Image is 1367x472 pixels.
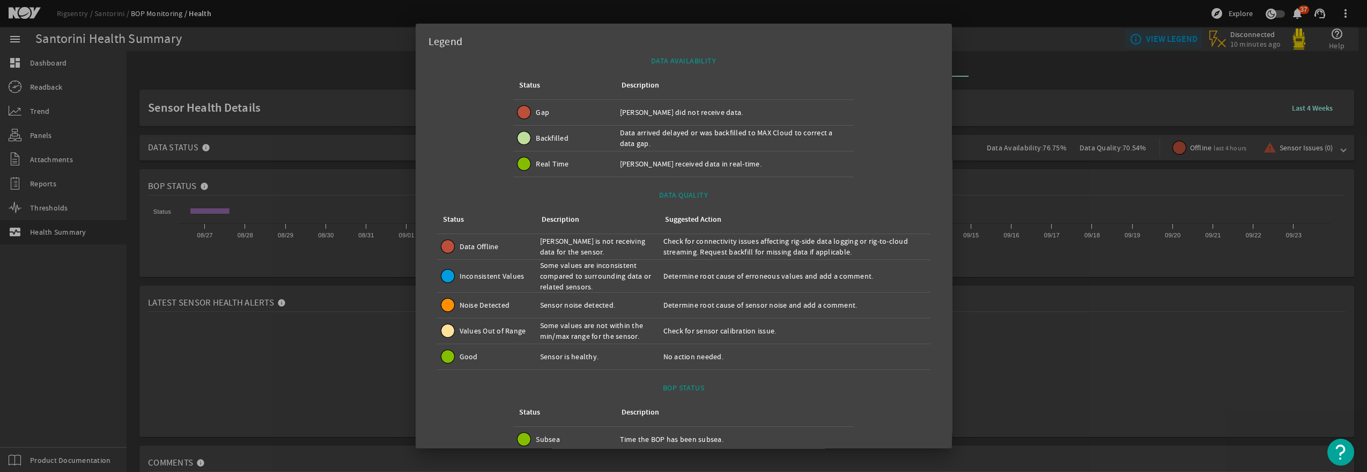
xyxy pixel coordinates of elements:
[663,271,926,281] div: Determine root cause of erroneous values and add a comment.
[665,214,721,226] div: Suggested Action
[1327,439,1354,466] button: Open Resource Center
[620,434,849,445] div: Time the BOP has been subsea.
[663,325,926,336] div: Check for sensor calibration issue.
[443,214,464,226] div: Status
[540,300,655,310] div: Sensor noise detected.
[540,260,655,292] div: Some values are inconsistent compared to surrounding data or related sensors.
[622,79,659,91] div: Description
[622,406,659,418] div: Description
[620,127,849,149] div: Data arrived delayed or was backfilled to MAX Cloud to correct a data gap.
[519,79,540,91] div: Status
[460,241,499,252] span: Data Offline
[536,434,560,445] span: Subsea
[536,133,568,143] span: Backfilled
[540,351,655,362] div: Sensor is healthy.
[460,351,478,362] span: Good
[428,370,939,399] div: BOP STATUS
[428,177,939,206] div: DATA QUALITY
[620,107,849,118] div: [PERSON_NAME] did not receive data.
[663,300,926,310] div: Determine root cause of sensor noise and add a comment.
[536,158,568,169] span: Real Time
[519,406,540,418] div: Status
[460,271,524,281] span: Inconsistent Values
[428,56,939,72] div: DATA AVAILABILITY
[460,300,510,310] span: Noise Detected
[460,325,526,336] span: Values Out of Range
[663,236,926,257] div: Check for connectivity issues affecting rig-side data logging or rig-to-cloud streaming. Request ...
[663,351,926,362] div: No action needed.
[540,320,655,342] div: Some values are not within the min/max range for the sensor.
[620,158,849,169] div: [PERSON_NAME] received data in real-time.
[542,214,579,226] div: Description
[536,107,549,118] span: Gap
[416,24,952,55] div: Legend
[540,236,655,257] div: [PERSON_NAME] is not receiving data for the sensor.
